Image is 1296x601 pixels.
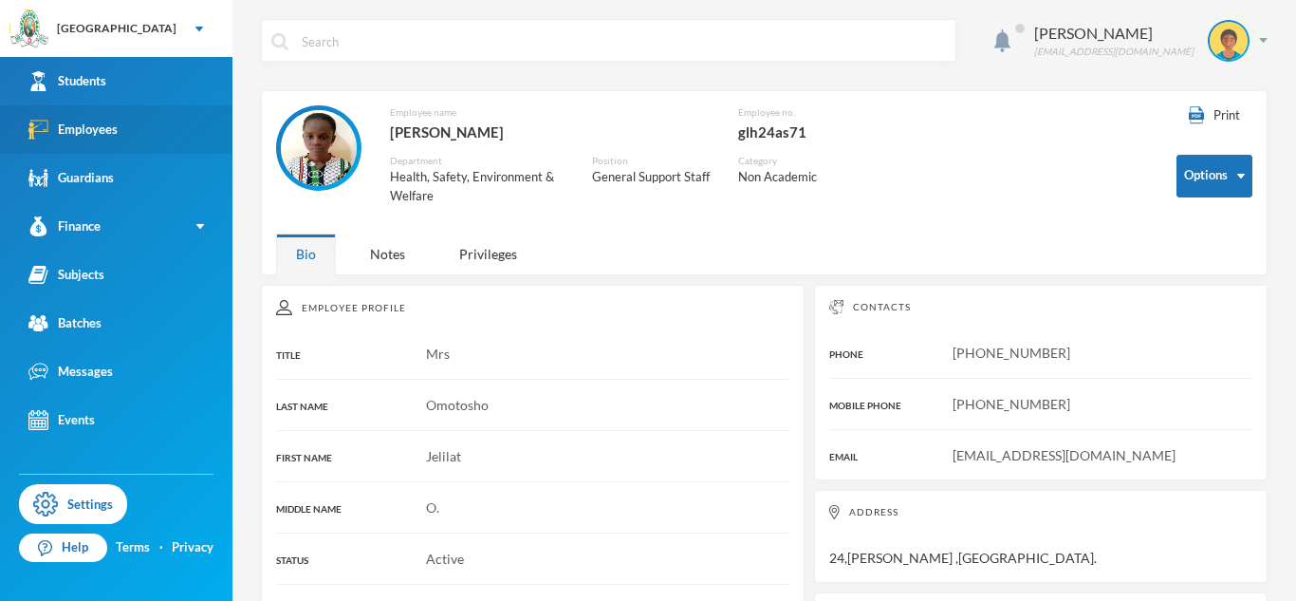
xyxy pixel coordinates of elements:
div: [EMAIL_ADDRESS][DOMAIN_NAME] [1034,45,1194,59]
span: Active [426,551,464,567]
div: Address [829,505,1252,519]
div: Position [592,154,710,168]
a: Terms [116,538,150,557]
div: Employee Profile [276,300,789,315]
div: Employee name [390,105,710,120]
button: Print [1176,105,1252,126]
span: O. [426,499,439,516]
a: Settings [19,484,127,524]
div: Messages [28,362,113,382]
a: Help [19,534,107,562]
div: Category [738,154,817,168]
img: logo [10,10,48,48]
div: Subjects [28,265,104,285]
span: Mrs [426,346,450,362]
div: Contacts [829,300,1252,314]
div: Bio [276,234,336,274]
div: Health, Safety, Environment & Welfare [390,168,564,205]
div: Privileges [439,234,537,274]
img: STUDENT [1210,22,1248,60]
div: Batches [28,313,102,333]
div: Notes [350,234,425,274]
img: search [271,33,288,50]
span: Omotosho [426,397,489,413]
div: Events [28,410,95,430]
div: 24,[PERSON_NAME] ,[GEOGRAPHIC_DATA]. [814,490,1268,583]
div: Department [390,154,564,168]
div: · [159,538,163,557]
input: Search [300,20,946,63]
span: Jelilat [426,448,461,464]
div: Employee no. [738,105,845,120]
button: Options [1176,155,1252,197]
div: Non Academic [738,168,817,187]
a: Privacy [172,538,213,557]
div: Finance [28,216,101,236]
div: Guardians [28,168,114,188]
div: [PERSON_NAME] [390,120,710,144]
div: General Support Staff [592,168,710,187]
span: [PHONE_NUMBER] [953,396,1070,412]
img: EMPLOYEE [281,110,357,186]
div: glh24as71 [738,120,845,144]
div: [GEOGRAPHIC_DATA] [57,20,176,37]
span: [PHONE_NUMBER] [953,345,1070,361]
div: [PERSON_NAME] [1034,22,1194,45]
div: Students [28,71,106,91]
div: Employees [28,120,118,140]
span: [EMAIL_ADDRESS][DOMAIN_NAME] [953,447,1176,463]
